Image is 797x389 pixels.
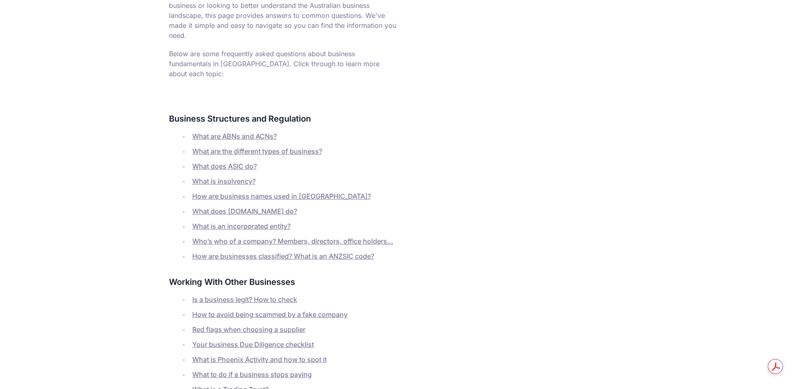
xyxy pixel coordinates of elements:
a: How to avoid being scammed by a fake company [192,310,348,319]
a: What are the different types of business? [192,147,322,155]
a: Your business Due Diligence checklist [192,340,314,349]
a: What are ABNs and ACNs? [192,132,277,140]
a: What is an incorporated entity? [192,222,290,230]
a: What does [DOMAIN_NAME] do? [192,207,297,215]
h3: Business Structures and Regulation [169,112,399,125]
a: What is Phoenix Activity and how to spot it [192,355,327,364]
a: How are businesses classified? What is an ANZSIC code? [192,252,374,260]
a: What does ASIC do? [192,162,257,170]
p: Below are some frequently asked questions about business fundamentals in [GEOGRAPHIC_DATA]. Click... [169,49,399,79]
h3: Working With Other Businesses [169,275,399,289]
a: Who’s who of a company? Members, directors, office holders... [192,237,393,245]
a: Is a business legit? How to check [192,295,297,304]
a: Red flags when choosing a supplier [192,325,305,334]
a: How are business names used in [GEOGRAPHIC_DATA]? [192,192,371,200]
a: What is insolvency? [192,177,256,185]
a: What to do if a business stops paying [192,370,312,379]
